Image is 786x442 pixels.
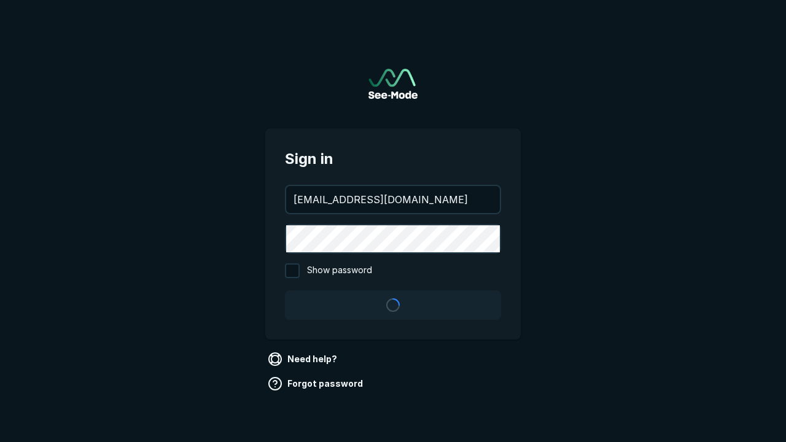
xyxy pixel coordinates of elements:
img: See-Mode Logo [368,69,418,99]
span: Sign in [285,148,501,170]
a: Forgot password [265,374,368,394]
a: Go to sign in [368,69,418,99]
span: Show password [307,263,372,278]
input: your@email.com [286,186,500,213]
a: Need help? [265,349,342,369]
